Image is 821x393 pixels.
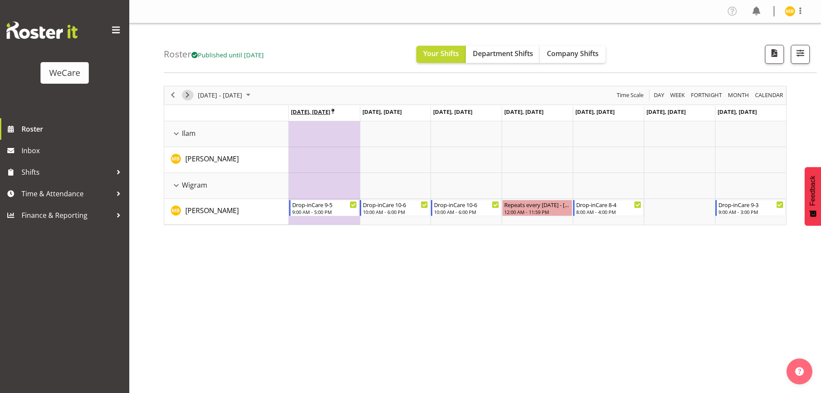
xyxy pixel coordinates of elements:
[431,200,501,216] div: Matthew Brewer"s event - Drop-inCare 10-6 Begin From Wednesday, November 5, 2025 at 10:00:00 AM G...
[473,49,533,58] span: Department Shifts
[809,176,817,206] span: Feedback
[718,208,784,215] div: 9:00 AM - 3:00 PM
[363,208,428,215] div: 10:00 AM - 6:00 PM
[416,46,466,63] button: Your Shifts
[289,121,786,225] table: Timeline Week of November 5, 2025
[791,45,810,64] button: Filter Shifts
[182,180,207,190] span: Wigram
[718,108,757,116] span: [DATE], [DATE]
[49,66,80,79] div: WeCare
[164,147,289,173] td: Matthew Brewer resource
[727,90,750,101] span: Month
[652,90,666,101] button: Timeline Day
[504,208,570,215] div: 12:00 AM - 11:59 PM
[502,200,572,216] div: Matthew Brewer"s event - Repeats every thursday - Matthew Brewer Begin From Thursday, November 6,...
[765,45,784,64] button: Download a PDF of the roster according to the set date range.
[805,167,821,226] button: Feedback - Show survey
[504,200,570,209] div: Repeats every [DATE] - [PERSON_NAME]
[22,166,112,179] span: Shifts
[727,90,751,101] button: Timeline Month
[363,200,428,209] div: Drop-inCare 10-6
[180,86,195,104] div: next period
[785,6,795,16] img: matthew-brewer11790.jpg
[164,173,289,199] td: Wigram resource
[715,200,786,216] div: Matthew Brewer"s event - Drop-inCare 9-3 Begin From Sunday, November 9, 2025 at 9:00:00 AM GMT+13...
[185,205,239,216] a: [PERSON_NAME]
[191,50,264,59] span: Published until [DATE]
[795,367,804,376] img: help-xxl-2.png
[423,49,459,58] span: Your Shifts
[197,90,243,101] span: [DATE] - [DATE]
[185,154,239,163] span: [PERSON_NAME]
[182,90,194,101] button: Next
[164,86,787,225] div: Timeline Week of November 5, 2025
[504,108,543,116] span: [DATE], [DATE]
[616,90,644,101] span: Time Scale
[615,90,645,101] button: Time Scale
[292,208,357,215] div: 9:00 AM - 5:00 PM
[360,200,430,216] div: Matthew Brewer"s event - Drop-inCare 10-6 Begin From Tuesday, November 4, 2025 at 10:00:00 AM GMT...
[718,200,784,209] div: Drop-inCare 9-3
[433,108,472,116] span: [DATE], [DATE]
[690,90,724,101] button: Fortnight
[197,90,254,101] button: October 2025
[291,108,334,116] span: [DATE], [DATE]
[182,128,196,138] span: Ilam
[669,90,687,101] button: Timeline Week
[653,90,665,101] span: Day
[547,49,599,58] span: Company Shifts
[434,208,499,215] div: 10:00 AM - 6:00 PM
[22,209,112,222] span: Finance & Reporting
[573,200,643,216] div: Matthew Brewer"s event - Drop-inCare 8-4 Begin From Friday, November 7, 2025 at 8:00:00 AM GMT+13...
[292,200,357,209] div: Drop-inCare 9-5
[22,187,112,200] span: Time & Attendance
[185,154,239,164] a: [PERSON_NAME]
[540,46,606,63] button: Company Shifts
[646,108,686,116] span: [DATE], [DATE]
[466,46,540,63] button: Department Shifts
[576,200,641,209] div: Drop-inCare 8-4
[754,90,785,101] button: Month
[362,108,402,116] span: [DATE], [DATE]
[669,90,686,101] span: Week
[164,49,264,59] h4: Roster
[690,90,723,101] span: Fortnight
[164,199,289,225] td: Matthew Brewer resource
[434,200,499,209] div: Drop-inCare 10-6
[754,90,784,101] span: calendar
[167,90,179,101] button: Previous
[22,123,125,135] span: Roster
[164,121,289,147] td: Ilam resource
[575,108,615,116] span: [DATE], [DATE]
[576,208,641,215] div: 8:00 AM - 4:00 PM
[6,22,78,39] img: Rosterit website logo
[289,200,359,216] div: Matthew Brewer"s event - Drop-inCare 9-5 Begin From Monday, November 3, 2025 at 9:00:00 AM GMT+13...
[185,206,239,215] span: [PERSON_NAME]
[195,86,256,104] div: November 03 - 09, 2025
[165,86,180,104] div: previous period
[22,144,125,157] span: Inbox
